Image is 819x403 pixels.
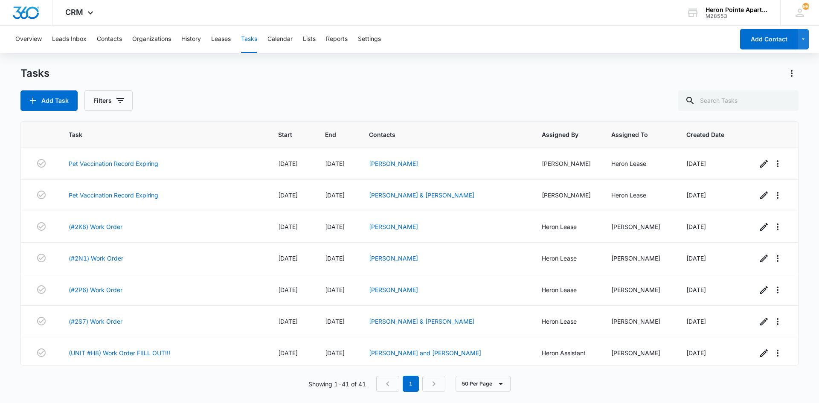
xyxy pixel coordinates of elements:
span: [DATE] [686,160,706,167]
div: [PERSON_NAME] [611,222,666,231]
span: [DATE] [278,191,298,199]
a: [PERSON_NAME] and [PERSON_NAME] [369,349,481,357]
button: Contacts [97,26,122,53]
span: End [325,130,336,139]
span: [DATE] [325,349,345,357]
button: Settings [358,26,381,53]
p: Showing 1-41 of 41 [308,380,366,389]
span: Assigned By [542,130,578,139]
div: account name [706,6,768,13]
span: Task [69,130,245,139]
div: Heron Lease [611,159,666,168]
span: [DATE] [325,255,345,262]
a: [PERSON_NAME] [369,223,418,230]
span: [DATE] [278,318,298,325]
span: CRM [65,8,83,17]
a: [PERSON_NAME] [369,160,418,167]
div: notifications count [802,3,809,10]
button: Tasks [241,26,257,53]
button: Actions [785,67,799,80]
div: [PERSON_NAME] [611,254,666,263]
div: Heron Lease [542,285,591,294]
span: [DATE] [325,286,345,293]
a: (#2N1) Work Order [69,254,123,263]
span: [DATE] [686,349,706,357]
button: Lists [303,26,316,53]
span: [DATE] [686,318,706,325]
div: [PERSON_NAME] [542,191,591,200]
div: [PERSON_NAME] [611,285,666,294]
a: [PERSON_NAME] [369,255,418,262]
span: [DATE] [325,191,345,199]
div: [PERSON_NAME] [611,317,666,326]
a: (#2P6) Work Order [69,285,122,294]
span: [DATE] [686,286,706,293]
button: History [181,26,201,53]
div: [PERSON_NAME] [611,348,666,357]
span: [DATE] [278,255,298,262]
span: [DATE] [278,349,298,357]
span: Created Date [686,130,724,139]
div: [PERSON_NAME] [542,159,591,168]
h1: Tasks [20,67,49,80]
button: Filters [84,90,133,111]
span: [DATE] [278,286,298,293]
button: 50 Per Page [456,376,511,392]
button: Organizations [132,26,171,53]
span: [DATE] [325,318,345,325]
span: Start [278,130,292,139]
span: [DATE] [278,160,298,167]
span: Assigned To [611,130,653,139]
button: Overview [15,26,42,53]
nav: Pagination [376,376,445,392]
a: [PERSON_NAME] [369,286,418,293]
button: Leads Inbox [52,26,87,53]
input: Search Tasks [678,90,799,111]
span: [DATE] [278,223,298,230]
button: Leases [211,26,231,53]
em: 1 [403,376,419,392]
a: (#2K8) Work Order [69,222,122,231]
span: [DATE] [686,255,706,262]
div: account id [706,13,768,19]
span: [DATE] [325,160,345,167]
div: Heron Lease [611,191,666,200]
div: Heron Lease [542,222,591,231]
a: [PERSON_NAME] & [PERSON_NAME] [369,191,474,199]
div: Heron Lease [542,254,591,263]
a: Pet Vaccination Record Expiring [69,191,158,200]
a: (UNIT #H8) Work Order FIILL OUT!!! [69,348,170,357]
div: Heron Lease [542,317,591,326]
a: (#2S7) Work Order [69,317,122,326]
span: [DATE] [325,223,345,230]
a: Pet Vaccination Record Expiring [69,159,158,168]
button: Add Task [20,90,78,111]
span: 98 [802,3,809,10]
span: [DATE] [686,191,706,199]
div: Heron Assistant [542,348,591,357]
span: Contacts [369,130,509,139]
button: Reports [326,26,348,53]
button: Calendar [267,26,293,53]
button: Add Contact [740,29,798,49]
span: [DATE] [686,223,706,230]
a: [PERSON_NAME] & [PERSON_NAME] [369,318,474,325]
